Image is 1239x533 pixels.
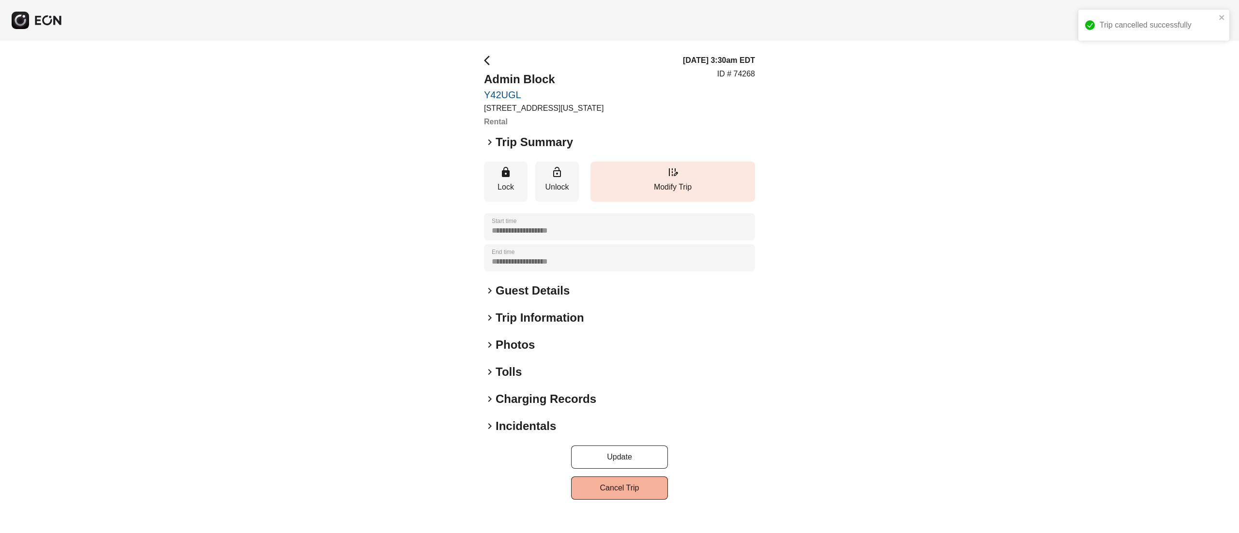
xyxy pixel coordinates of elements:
[496,134,573,150] h2: Trip Summary
[484,136,496,148] span: keyboard_arrow_right
[484,162,528,202] button: Lock
[496,418,556,434] h2: Incidentals
[484,116,604,128] h3: Rental
[1219,14,1225,21] button: close
[484,103,604,114] p: [STREET_ADDRESS][US_STATE]
[683,55,755,66] h3: [DATE] 3:30am EDT
[484,312,496,324] span: keyboard_arrow_right
[496,310,584,326] h2: Trip Information
[717,68,755,80] p: ID # 74268
[496,283,570,298] h2: Guest Details
[551,166,563,178] span: lock_open
[535,162,579,202] button: Unlock
[489,181,523,193] p: Lock
[496,364,522,380] h2: Tolls
[484,89,604,101] a: Y42UGL
[590,162,755,202] button: Modify Trip
[484,285,496,296] span: keyboard_arrow_right
[667,166,679,178] span: edit_road
[496,337,535,353] h2: Photos
[571,445,668,469] button: Update
[484,72,604,87] h2: Admin Block
[484,366,496,378] span: keyboard_arrow_right
[496,391,596,407] h2: Charging Records
[500,166,512,178] span: lock
[1100,19,1216,31] div: Trip cancelled successfully
[540,181,574,193] p: Unlock
[484,393,496,405] span: keyboard_arrow_right
[595,181,750,193] p: Modify Trip
[484,420,496,432] span: keyboard_arrow_right
[484,339,496,351] span: keyboard_arrow_right
[571,476,668,500] button: Cancel Trip
[484,55,496,66] span: arrow_back_ios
